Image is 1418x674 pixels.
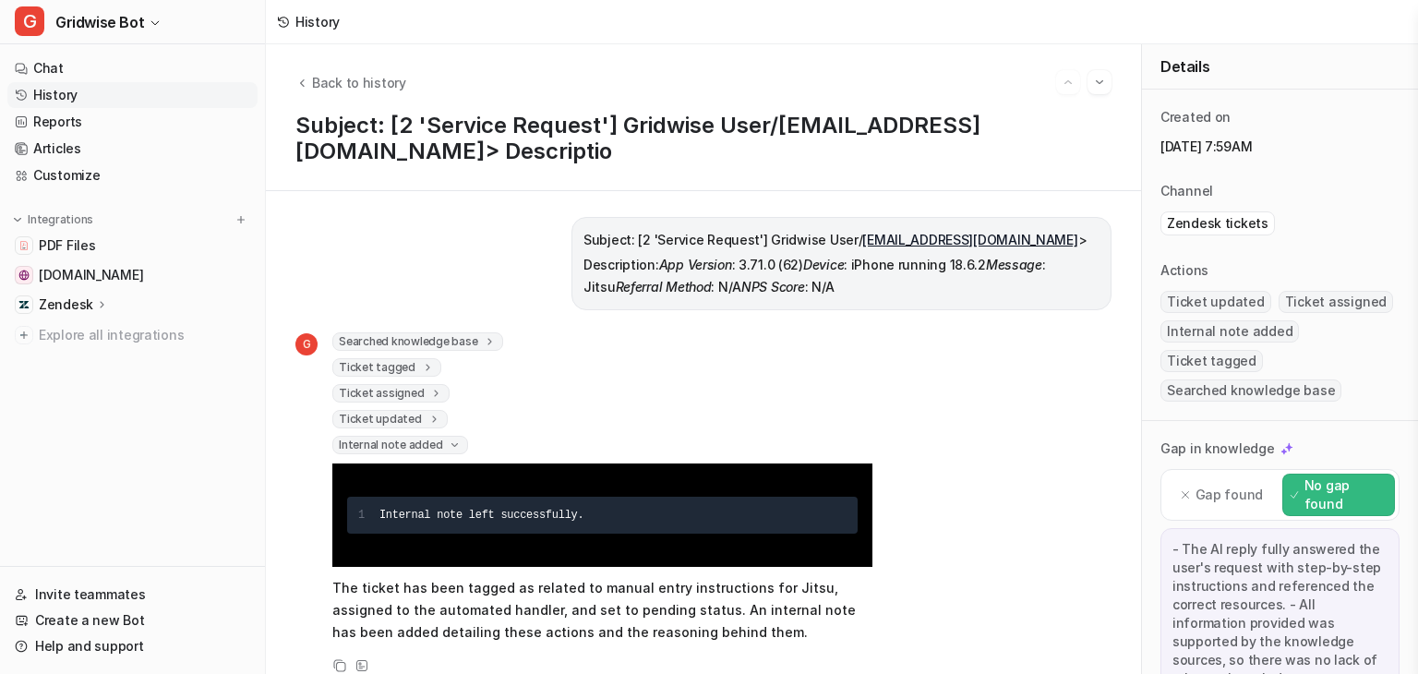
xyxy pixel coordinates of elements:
a: Explore all integrations [7,322,258,348]
p: Subject: [2 'Service Request'] Gridwise User/ > [583,229,1100,251]
span: Explore all integrations [39,320,250,350]
a: Invite teammates [7,582,258,608]
em: NPS Score [741,279,804,295]
p: Subject: [2 'Service Request'] Gridwise User/[EMAIL_ADDRESS][DOMAIN_NAME]> Descriptio [295,113,1112,164]
span: [DOMAIN_NAME] [39,266,143,284]
em: Referral Method [616,279,712,295]
img: menu_add.svg [234,213,247,226]
a: [EMAIL_ADDRESS][DOMAIN_NAME] [862,232,1077,247]
div: 1 [358,504,365,526]
img: explore all integrations [15,326,33,344]
p: Channel [1160,182,1213,200]
a: Customize [7,162,258,188]
span: Gridwise Bot [55,9,144,35]
img: Previous session [1062,74,1075,90]
p: [DATE] 7:59AM [1160,138,1400,156]
span: Back to history [312,73,406,92]
a: History [7,82,258,108]
p: Zendesk [39,295,93,314]
span: Ticket tagged [1160,350,1263,372]
img: PDF Files [18,240,30,251]
em: App Version [659,257,732,272]
p: No gap found [1304,476,1387,513]
p: Integrations [28,212,93,227]
a: PDF FilesPDF Files [7,233,258,259]
span: Ticket tagged [332,358,441,377]
span: G [15,6,44,36]
a: Articles [7,136,258,162]
p: The ticket has been tagged as related to manual entry instructions for Jitsu, assigned to the aut... [332,577,872,644]
p: Actions [1160,261,1208,280]
a: Help and support [7,633,258,659]
div: Details [1142,44,1418,90]
span: Internal note added [1160,320,1299,343]
p: Gap found [1196,486,1263,504]
a: Reports [7,109,258,135]
span: Ticket updated [1160,291,1271,313]
span: Internal note added [332,436,468,454]
div: History [295,12,340,31]
em: Device [803,257,844,272]
p: Description: : 3.71.0 (62) : iPhone running 18.6.2 : Jitsu : N/A : N/A [583,254,1100,298]
img: Zendesk [18,299,30,310]
span: Ticket updated [332,410,448,428]
button: Go to next session [1088,70,1112,94]
img: expand menu [11,213,24,226]
span: Searched knowledge base [332,332,503,351]
a: gridwise.io[DOMAIN_NAME] [7,262,258,288]
p: Gap in knowledge [1160,439,1275,458]
span: Ticket assigned [332,384,450,403]
img: gridwise.io [18,270,30,281]
span: PDF Files [39,236,95,255]
p: Created on [1160,108,1231,126]
em: Message [986,257,1042,272]
a: Create a new Bot [7,608,258,633]
img: Next session [1093,74,1106,90]
span: Ticket assigned [1279,291,1393,313]
button: Go to previous session [1056,70,1080,94]
a: Chat [7,55,258,81]
p: Zendesk tickets [1167,214,1268,233]
span: G [295,333,318,355]
span: Internal note left successfully. [379,509,583,522]
span: Searched knowledge base [1160,379,1341,402]
button: Back to history [295,73,406,92]
button: Integrations [7,211,99,229]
